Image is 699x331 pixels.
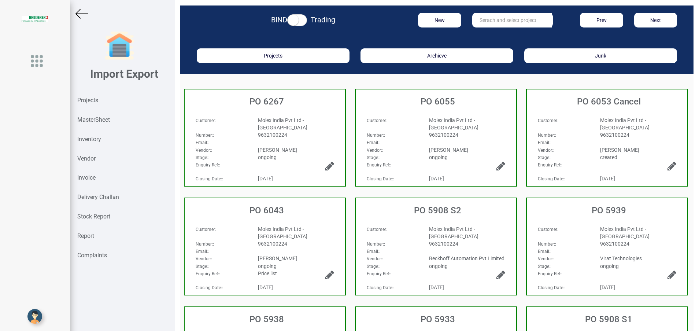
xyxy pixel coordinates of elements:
[600,154,617,160] span: created
[359,97,516,106] h3: PO 6055
[429,154,448,160] span: ongoing
[367,133,384,138] strong: Number:
[538,133,556,138] span: :
[196,227,216,232] span: :
[538,148,554,153] span: :
[530,97,687,106] h3: PO 6053 Cancel
[418,13,461,27] button: New
[538,256,553,261] strong: Vendor:
[600,132,629,138] span: 9632100224
[600,263,619,269] span: ongoing
[429,147,468,153] span: [PERSON_NAME]
[634,13,677,27] button: Next
[538,162,562,168] span: :
[360,48,513,63] button: Archieve
[538,285,565,290] span: :
[77,174,96,181] strong: Invoice
[196,242,214,247] span: :
[311,15,335,24] strong: Trading
[196,162,219,168] strong: Enquiry Ref:
[77,97,98,104] strong: Projects
[367,162,391,168] span: :
[538,242,555,247] strong: Number:
[367,176,393,181] strong: Closing Date:
[367,242,384,247] strong: Number:
[580,13,623,27] button: Prev
[538,118,557,123] strong: Customer
[600,147,639,153] span: [PERSON_NAME]
[77,194,119,201] strong: Delivery Challan
[600,284,615,290] span: [DATE]
[196,162,220,168] span: :
[258,255,297,261] span: [PERSON_NAME]
[77,155,96,162] strong: Vendor
[367,271,391,276] span: :
[600,117,650,130] span: Molex India Pvt Ltd - [GEOGRAPHIC_DATA]
[429,241,458,247] span: 9632100224
[258,176,273,181] span: [DATE]
[196,264,208,269] strong: Stage:
[196,256,212,261] span: :
[367,256,383,261] span: :
[538,271,562,276] span: :
[258,241,287,247] span: 9632100224
[105,31,134,60] img: garage-closed.png
[367,118,386,123] strong: Customer
[359,315,516,324] h3: PO 5933
[367,285,393,290] strong: Closing Date:
[367,155,379,160] strong: Stage:
[538,227,557,232] strong: Customer
[367,256,382,261] strong: Vendor:
[367,242,385,247] span: :
[538,264,551,269] span: :
[367,249,380,254] span: :
[77,116,110,123] strong: MasterSheet
[258,263,277,269] span: ongoing
[196,227,215,232] strong: Customer
[367,148,383,153] span: :
[538,133,555,138] strong: Number:
[196,118,215,123] strong: Customer
[530,206,687,215] h3: PO 5939
[258,117,307,130] span: Molex India Pvt Ltd - [GEOGRAPHIC_DATA]
[196,264,209,269] span: :
[538,249,550,254] strong: Email:
[77,213,110,220] strong: Stock Report
[196,155,209,160] span: :
[367,162,390,168] strong: Enquiry Ref:
[367,133,385,138] span: :
[472,13,552,27] input: Serach and select project
[429,263,448,269] span: ongoing
[367,249,379,254] strong: Email:
[367,140,380,145] span: :
[367,227,387,232] span: :
[429,176,444,181] span: [DATE]
[538,162,561,168] strong: Enquiry Ref:
[429,255,504,261] span: Beckhoff Automation Pvt Limited
[538,118,558,123] span: :
[196,148,212,153] span: :
[600,241,629,247] span: 9632100224
[538,256,554,261] span: :
[600,176,615,181] span: [DATE]
[196,256,211,261] strong: Vendor:
[538,285,564,290] strong: Closing Date:
[77,232,94,239] strong: Report
[77,136,101,143] strong: Inventory
[367,118,387,123] span: :
[367,176,394,181] span: :
[359,206,516,215] h3: PO 5908 S2
[258,132,287,138] span: 9632100224
[196,249,209,254] span: :
[188,97,345,106] h3: PO 6267
[538,140,550,145] strong: Email:
[196,133,213,138] strong: Number:
[367,227,386,232] strong: Customer
[77,252,107,259] strong: Complaints
[367,148,382,153] strong: Vendor:
[196,176,223,181] span: :
[188,206,345,215] h3: PO 6043
[196,133,214,138] span: :
[196,242,213,247] strong: Number:
[196,249,208,254] strong: Email:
